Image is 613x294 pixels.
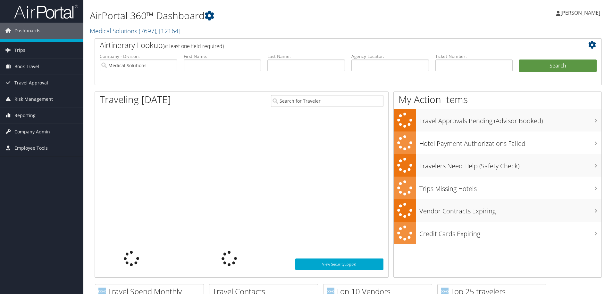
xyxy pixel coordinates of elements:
[14,140,48,156] span: Employee Tools
[14,91,53,107] span: Risk Management
[394,154,601,177] a: Travelers Need Help (Safety Check)
[394,93,601,106] h1: My Action Items
[139,27,156,35] span: ( 7697 )
[90,9,434,22] h1: AirPortal 360™ Dashboard
[184,53,261,60] label: First Name:
[14,4,78,19] img: airportal-logo.png
[100,53,177,60] label: Company - Division:
[100,93,171,106] h1: Traveling [DATE]
[351,53,429,60] label: Agency Locator:
[394,199,601,222] a: Vendor Contracts Expiring
[394,222,601,244] a: Credit Cards Expiring
[14,42,25,58] span: Trips
[163,43,224,50] span: (at least one field required)
[14,23,40,39] span: Dashboards
[90,27,181,35] a: Medical Solutions
[14,75,48,91] span: Travel Approval
[556,3,607,22] a: [PERSON_NAME]
[419,203,601,216] h3: Vendor Contracts Expiring
[419,181,601,193] h3: Trips Missing Hotels
[419,136,601,148] h3: Hotel Payment Authorizations Failed
[14,107,36,123] span: Reporting
[14,59,39,75] span: Book Travel
[435,53,513,60] label: Ticket Number:
[267,53,345,60] label: Last Name:
[419,158,601,171] h3: Travelers Need Help (Safety Check)
[394,109,601,131] a: Travel Approvals Pending (Advisor Booked)
[519,60,597,72] button: Search
[271,95,383,107] input: Search for Traveler
[295,258,383,270] a: View SecurityLogic®
[419,113,601,125] h3: Travel Approvals Pending (Advisor Booked)
[419,226,601,238] h3: Credit Cards Expiring
[394,131,601,154] a: Hotel Payment Authorizations Failed
[100,40,554,51] h2: Airtinerary Lookup
[394,177,601,199] a: Trips Missing Hotels
[14,124,50,140] span: Company Admin
[156,27,181,35] span: , [ 12164 ]
[560,9,600,16] span: [PERSON_NAME]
